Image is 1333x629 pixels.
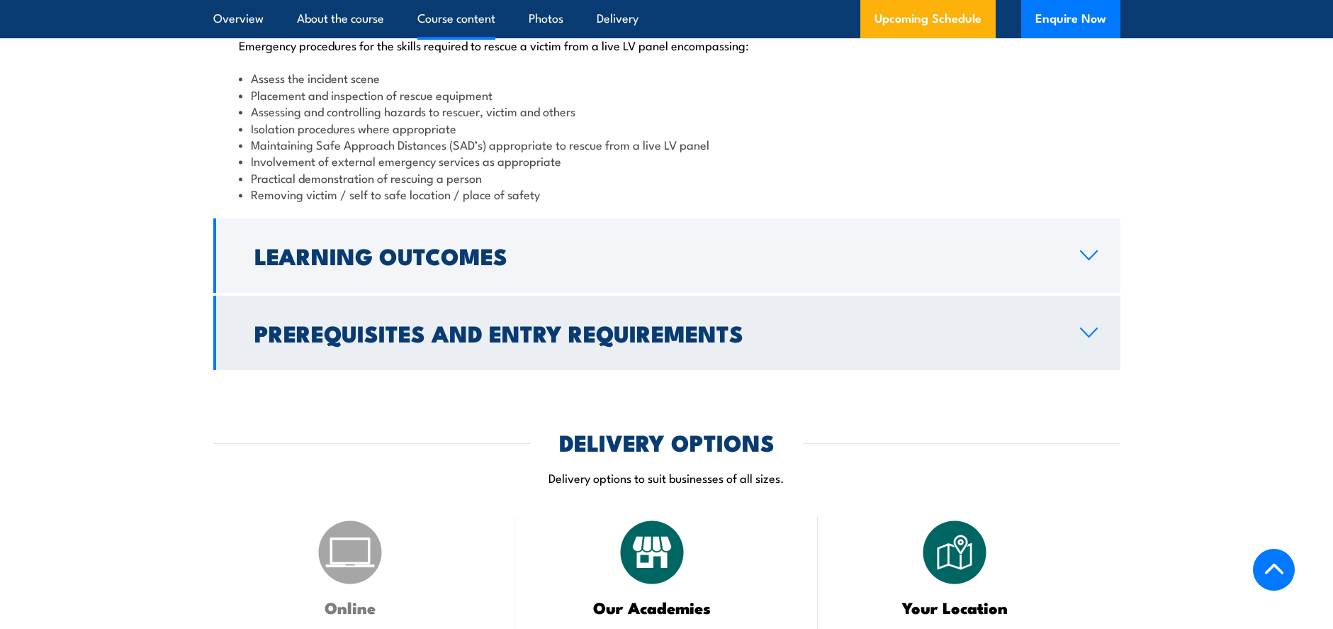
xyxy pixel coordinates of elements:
h3: Our Academies [551,599,754,616]
p: Emergency procedures for the skills required to rescue a victim from a live LV panel encompassing: [239,38,1095,52]
li: Maintaining Safe Approach Distances (SAD’s) appropriate to rescue from a live LV panel [239,136,1095,152]
li: Placement and inspection of rescue equipment [239,87,1095,103]
h2: Learning Outcomes [254,245,1057,265]
h3: Your Location [853,599,1057,616]
a: Prerequisites and Entry Requirements [213,296,1120,370]
p: Delivery options to suit businesses of all sizes. [213,469,1120,486]
li: Involvement of external emergency services as appropriate [239,152,1095,169]
li: Practical demonstration of rescuing a person [239,169,1095,186]
a: Learning Outcomes [213,218,1120,293]
h2: DELIVERY OPTIONS [559,432,775,452]
li: Removing victim / self to safe location / place of safety [239,186,1095,202]
li: Assessing and controlling hazards to rescuer, victim and others [239,103,1095,119]
h3: Online [249,599,452,616]
li: Assess the incident scene [239,69,1095,86]
h2: Prerequisites and Entry Requirements [254,323,1057,343]
li: Isolation procedures where appropriate [239,120,1095,136]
